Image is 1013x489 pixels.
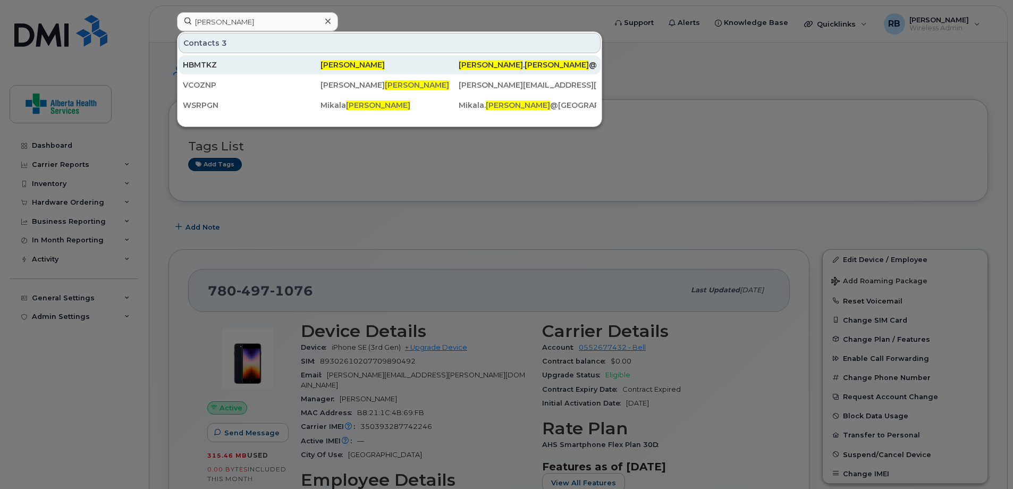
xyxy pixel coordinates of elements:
[222,38,227,48] span: 3
[320,60,385,70] span: [PERSON_NAME]
[179,96,601,115] a: WSRPGNMikala[PERSON_NAME]Mikala.[PERSON_NAME]@[GEOGRAPHIC_DATA]ls[DOMAIN_NAME]
[183,60,320,70] div: HBMTKZ
[459,60,596,70] div: . @[DOMAIN_NAME]
[320,80,458,90] div: [PERSON_NAME]
[346,100,410,110] span: [PERSON_NAME]
[486,100,550,110] span: [PERSON_NAME]
[459,80,596,90] div: [PERSON_NAME][EMAIL_ADDRESS][PERSON_NAME][DOMAIN_NAME]
[179,55,601,74] a: HBMTKZ[PERSON_NAME][PERSON_NAME].[PERSON_NAME]@[DOMAIN_NAME]
[459,100,596,111] div: Mikala. @[GEOGRAPHIC_DATA] l s [DOMAIN_NAME]
[320,100,458,111] div: Mikala
[385,80,449,90] span: [PERSON_NAME]
[183,100,320,111] div: WSRPGN
[179,33,601,53] div: Contacts
[179,75,601,95] a: VCOZNP[PERSON_NAME][PERSON_NAME][PERSON_NAME][EMAIL_ADDRESS][PERSON_NAME][DOMAIN_NAME]
[459,60,523,70] span: [PERSON_NAME]
[183,80,320,90] div: VCOZNP
[525,60,589,70] span: [PERSON_NAME]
